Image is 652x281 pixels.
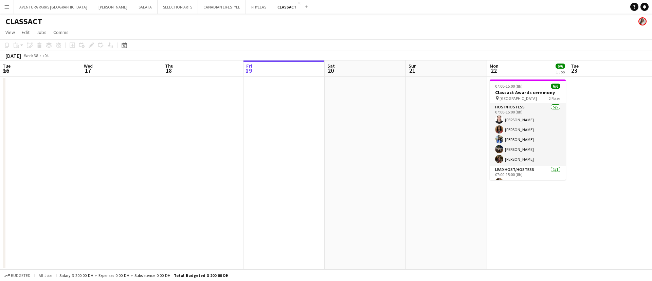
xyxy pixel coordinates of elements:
app-user-avatar: Ines de Puybaudet [638,17,647,25]
a: Edit [19,28,32,37]
span: Wed [84,63,93,69]
button: Budgeted [3,272,32,279]
button: SALATA [133,0,158,14]
button: [PERSON_NAME] [93,0,133,14]
app-job-card: 07:00-15:00 (8h)6/6Classact Awards ceremony [GEOGRAPHIC_DATA]2 RolesHost/Hostess5/507:00-15:00 (8... [490,80,566,180]
a: View [3,28,18,37]
div: +04 [42,53,49,58]
a: Comms [51,28,71,37]
span: 07:00-15:00 (8h) [495,84,523,89]
span: View [5,29,15,35]
span: Tue [571,63,579,69]
span: Comms [53,29,69,35]
span: 6/6 [551,84,560,89]
span: 19 [245,67,252,74]
span: [GEOGRAPHIC_DATA] [500,96,537,101]
span: 21 [407,67,417,74]
button: CLASSACT [272,0,302,14]
span: Week 38 [22,53,39,58]
div: [DATE] [5,52,21,59]
span: Sat [327,63,335,69]
span: 23 [570,67,579,74]
a: Jobs [34,28,49,37]
span: Sun [409,63,417,69]
span: 16 [2,67,11,74]
button: PHYLEAS [246,0,272,14]
button: SELECTION ARTS [158,0,198,14]
span: All jobs [37,273,54,278]
span: 17 [83,67,93,74]
span: Jobs [36,29,47,35]
span: Budgeted [11,273,31,278]
span: 2 Roles [549,96,560,101]
span: 20 [326,67,335,74]
span: 6/6 [556,64,565,69]
h3: Classact Awards ceremony [490,89,566,95]
div: Salary 3 200.00 DH + Expenses 0.00 DH + Subsistence 0.00 DH = [59,273,229,278]
span: Fri [246,63,252,69]
span: Tue [3,63,11,69]
span: 22 [489,67,499,74]
span: Mon [490,63,499,69]
span: Edit [22,29,30,35]
button: AVENTURA PARKS [GEOGRAPHIC_DATA] [14,0,93,14]
span: Thu [165,63,174,69]
span: 18 [164,67,174,74]
app-card-role: Host/Hostess5/507:00-15:00 (8h)[PERSON_NAME][PERSON_NAME][PERSON_NAME][PERSON_NAME][PERSON_NAME] [490,103,566,166]
div: 1 Job [556,69,565,74]
h1: CLASSACT [5,16,42,27]
span: Total Budgeted 3 200.00 DH [174,273,229,278]
app-card-role: Lead Host/Hostess1/107:00-15:00 (8h)Rehab Rehab [490,166,566,189]
button: CANADIAN LIFESTYLE [198,0,246,14]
